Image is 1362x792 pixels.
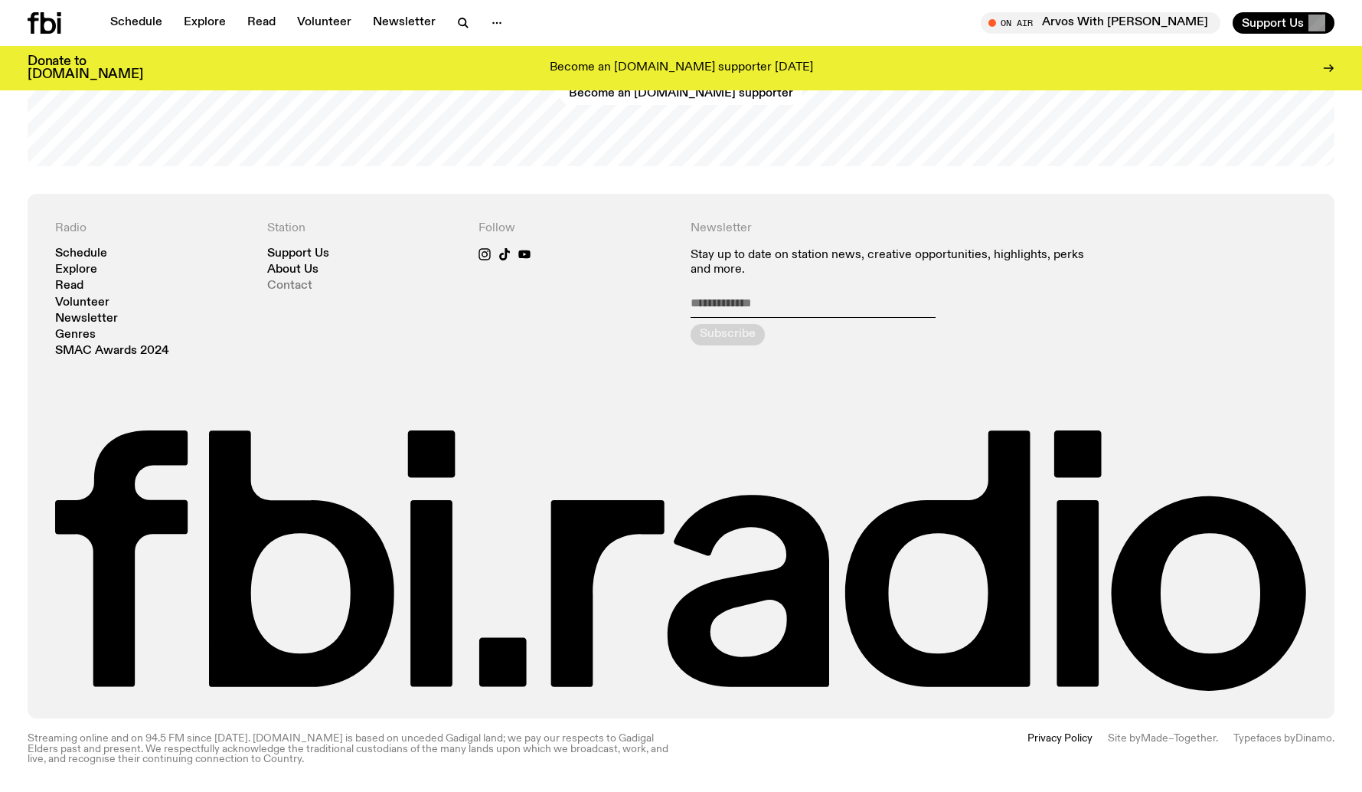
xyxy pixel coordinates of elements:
[1233,733,1295,744] span: Typefaces by
[981,12,1220,34] button: On AirArvos With [PERSON_NAME]
[267,280,312,292] a: Contact
[1233,12,1334,34] button: Support Us
[1295,733,1332,744] a: Dinamo
[55,264,97,276] a: Explore
[550,61,813,75] p: Become an [DOMAIN_NAME] supporter [DATE]
[28,734,672,764] p: Streaming online and on 94.5 FM since [DATE]. [DOMAIN_NAME] is based on unceded Gadigal land; we ...
[478,221,672,236] h4: Follow
[101,12,171,34] a: Schedule
[55,280,83,292] a: Read
[55,345,169,357] a: SMAC Awards 2024
[1027,734,1093,764] a: Privacy Policy
[55,221,249,236] h4: Radio
[55,248,107,260] a: Schedule
[288,12,361,34] a: Volunteer
[55,297,109,309] a: Volunteer
[175,12,235,34] a: Explore
[1332,733,1334,744] span: .
[267,221,461,236] h4: Station
[1108,733,1141,744] span: Site by
[55,329,96,341] a: Genres
[691,248,1096,277] p: Stay up to date on station news, creative opportunities, highlights, perks and more.
[1216,733,1218,744] span: .
[691,221,1096,236] h4: Newsletter
[238,12,285,34] a: Read
[267,264,318,276] a: About Us
[691,324,765,345] button: Subscribe
[364,12,445,34] a: Newsletter
[55,313,118,325] a: Newsletter
[560,83,802,105] a: Become an [DOMAIN_NAME] supporter
[1141,733,1216,744] a: Made–Together
[267,248,329,260] a: Support Us
[28,55,143,81] h3: Donate to [DOMAIN_NAME]
[1242,16,1304,30] span: Support Us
